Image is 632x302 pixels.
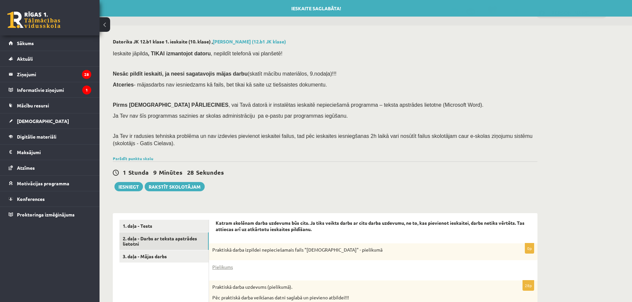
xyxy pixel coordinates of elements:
a: Parādīt punktu skalu [113,156,153,161]
span: Atzīmes [17,165,35,171]
h2: Datorika JK 12.b1 klase 1. ieskaite (10. klase) , [113,39,537,44]
span: Sekundes [196,168,224,176]
a: Pielikums [212,264,233,271]
span: Proktoringa izmēģinājums [17,211,75,217]
legend: Informatīvie ziņojumi [17,82,91,97]
b: Atceries [113,82,134,88]
p: 0p [525,243,534,254]
span: , vai Tavā datorā ir instalētas ieskaitē nepieciešamā programma – teksta apstrādes lietotne (Micr... [229,102,484,108]
span: Sākums [17,40,34,46]
a: Proktoringa izmēģinājums [9,207,91,222]
span: Motivācijas programma [17,180,69,186]
p: Pēc praktiskā darba veikšanas datni saglabā un pievieno atbildei!!! [212,294,501,301]
a: 2. daļa - Darbs ar teksta apstrādes lietotni [119,232,209,250]
a: 3. daļa - Mājas darbs [119,250,209,263]
a: 1. daļa - Tests [119,220,209,232]
span: Digitālie materiāli [17,134,56,140]
a: Atzīmes [9,160,91,175]
span: [DEMOGRAPHIC_DATA] [17,118,69,124]
b: , TIKAI izmantojot datoru [148,51,211,56]
strong: Katram skolēnam darba uzdevums būs cits. Ja tiks veikts darbs ar citu darba uzdevumu, ne to, kas ... [216,220,525,232]
a: Rīgas 1. Tālmācības vidusskola [7,12,60,28]
a: Informatīvie ziņojumi1 [9,82,91,97]
span: Minūtes [159,168,182,176]
span: Nesāc pildīt ieskaiti, ja neesi sagatavojis mājas darbu [113,71,247,77]
p: 28p [523,280,534,291]
span: Stunda [128,168,149,176]
a: [PERSON_NAME] (12.b1 JK klase) [213,38,286,44]
span: Pirms [DEMOGRAPHIC_DATA] PĀRLIECINIES [113,102,229,108]
span: 1 [123,168,126,176]
a: [DEMOGRAPHIC_DATA] [9,113,91,129]
a: Mācību resursi [9,98,91,113]
a: Ziņojumi28 [9,67,91,82]
p: Praktiskā darba izpildei nepieciešamais fails "[DEMOGRAPHIC_DATA]" - pielikumā [212,247,501,253]
span: Ieskaite jāpilda , nepildīt telefonā vai planšetē! [113,51,282,56]
a: Konferences [9,191,91,207]
span: - mājasdarbs nav iesniedzams kā fails, bet tikai kā saite uz tiešsaistes dokumentu. [113,82,327,88]
span: Ja Tev nav šīs programmas sazinies ar skolas administrāciju pa e-pastu par programmas iegūšanu. [113,113,348,119]
legend: Maksājumi [17,145,91,160]
a: Sākums [9,35,91,51]
a: Aktuāli [9,51,91,66]
a: Rakstīt skolotājam [145,182,205,191]
p: Praktiskā darba uzdevums (pielikumā). [212,284,501,290]
a: Digitālie materiāli [9,129,91,144]
span: Ja Tev ir radusies tehniska problēma un nav izdevies pievienot ieskaitei failus, tad pēc ieskaite... [113,133,532,146]
i: 1 [82,86,91,94]
a: Motivācijas programma [9,176,91,191]
button: Iesniegt [114,182,143,191]
span: 9 [153,168,157,176]
span: Aktuāli [17,56,33,62]
legend: Ziņojumi [17,67,91,82]
span: 28 [187,168,194,176]
span: (skatīt mācību materiālos, 9.nodaļa)!!! [247,71,336,77]
span: Mācību resursi [17,102,49,108]
i: 28 [82,70,91,79]
span: Konferences [17,196,45,202]
a: Maksājumi [9,145,91,160]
